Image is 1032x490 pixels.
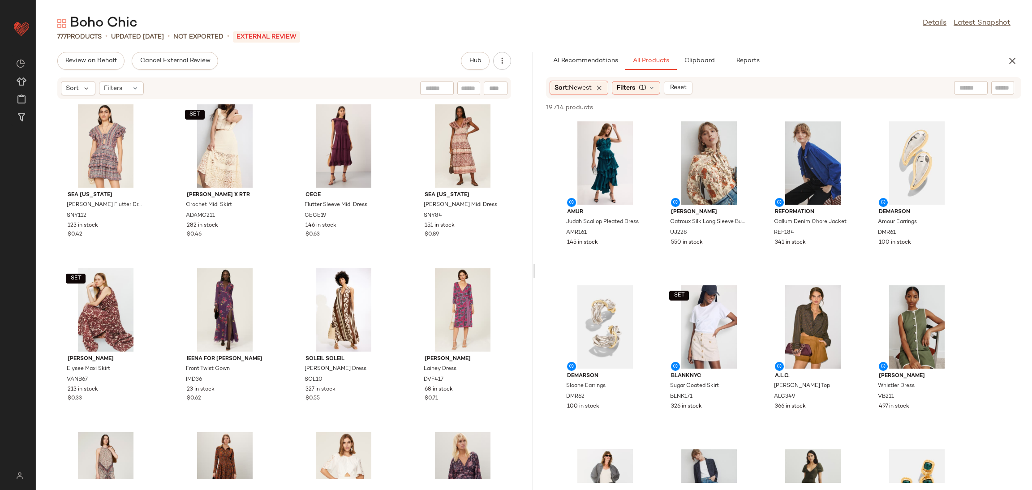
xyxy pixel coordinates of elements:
[768,285,858,369] img: ALC349.jpg
[305,386,335,394] span: 327 in stock
[305,222,336,230] span: 146 in stock
[775,239,806,247] span: 341 in stock
[187,231,202,239] span: $0.46
[425,191,501,199] span: Sea [US_STATE]
[671,239,703,247] span: 550 in stock
[68,386,98,394] span: 213 in stock
[298,104,389,188] img: CECE19.jpg
[775,403,806,411] span: 366 in stock
[670,382,719,390] span: Sugar Coated Skirt
[560,285,650,369] img: DMR62.jpg
[774,382,830,390] span: [PERSON_NAME] Top
[878,382,915,390] span: Whistler Dress
[57,34,67,40] span: 777
[671,403,702,411] span: 326 in stock
[60,268,151,352] img: VANB67.jpg
[566,393,585,401] span: DMR62
[469,57,482,64] span: Hub
[569,85,592,91] span: Newest
[139,57,210,64] span: Cancel External Review
[664,81,692,95] button: Reset
[57,52,125,70] button: Review on Behalf
[189,112,200,118] span: SET
[187,395,201,403] span: $0.62
[417,104,508,188] img: SNY84.jpg
[567,239,598,247] span: 145 in stock
[566,218,639,226] span: Judah Scallop Pleated Dress
[566,229,587,237] span: AMR161
[639,83,646,93] span: (1)
[671,208,747,216] span: [PERSON_NAME]
[617,83,635,93] span: Filters
[673,292,684,299] span: SET
[768,121,858,205] img: REF184.jpg
[305,365,366,373] span: [PERSON_NAME] Dress
[879,239,911,247] span: 100 in stock
[425,355,501,363] span: [PERSON_NAME]
[879,208,955,216] span: DEMARSON
[923,18,946,29] a: Details
[233,31,300,43] p: External REVIEW
[305,212,326,220] span: CECE19
[425,386,453,394] span: 68 in stock
[68,222,98,230] span: 123 in stock
[305,395,320,403] span: $0.55
[173,32,224,42] p: Not Exported
[424,212,442,220] span: SNY84
[66,84,79,93] span: Sort
[670,229,687,237] span: UJ228
[57,32,102,42] div: Products
[186,201,232,209] span: Crochet Midi Skirt
[65,57,117,64] span: Review on Behalf
[774,229,794,237] span: REF184
[872,285,962,369] img: VB211.jpg
[68,355,144,363] span: [PERSON_NAME]
[775,372,851,380] span: A.L.C.
[180,268,270,352] img: IMD36.jpg
[555,83,592,93] span: Sort:
[735,57,759,64] span: Reports
[11,472,28,479] img: svg%3e
[425,231,439,239] span: $0.89
[305,376,322,384] span: SOL10
[560,121,650,205] img: AMR161.jpg
[67,212,86,220] span: SNY112
[671,372,747,380] span: BLANKNYC
[461,52,490,70] button: Hub
[305,231,320,239] span: $0.63
[305,191,382,199] span: CeCe
[13,20,30,38] img: heart_red.DM2ytmEG.svg
[878,218,917,226] span: Amour Earrings
[417,268,508,352] img: DVF417.jpg
[105,31,107,42] span: •
[16,59,25,68] img: svg%3e
[67,201,143,209] span: [PERSON_NAME] Flutter Dress
[187,191,263,199] span: [PERSON_NAME] x RTR
[60,104,151,188] img: SNY112.jpg
[879,403,909,411] span: 497 in stock
[185,110,205,120] button: SET
[553,57,618,64] span: AI Recommendations
[670,218,746,226] span: Catroux Silk Long Sleeve Button Front Blouse
[872,121,962,205] img: DMR61.jpg
[187,222,218,230] span: 282 in stock
[424,201,497,209] span: [PERSON_NAME] Midi Dress
[168,31,170,42] span: •
[774,393,795,401] span: ALC349
[186,212,215,220] span: ADAMC211
[305,201,367,209] span: Flutter Sleeve Midi Dress
[187,386,215,394] span: 23 in stock
[66,274,86,284] button: SET
[57,14,137,32] div: Boho Chic
[424,365,456,373] span: Lainey Dress
[774,218,847,226] span: Callum Denim Chore Jacket
[104,84,122,93] span: Filters
[669,84,686,91] span: Reset
[567,372,643,380] span: DEMARSON
[67,376,88,384] span: VANB67
[567,208,643,216] span: AMUR
[305,355,382,363] span: Soleil Soleil
[68,395,82,403] span: $0.33
[669,291,689,301] button: SET
[70,275,81,282] span: SET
